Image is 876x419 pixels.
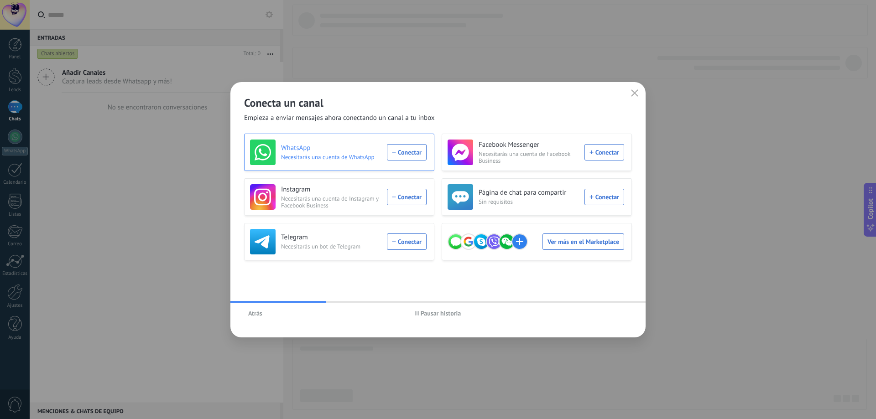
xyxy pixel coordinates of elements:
[248,310,262,316] span: Atrás
[479,150,579,164] span: Necesitarás una cuenta de Facebook Business
[281,195,381,209] span: Necesitarás una cuenta de Instagram y Facebook Business
[479,140,579,150] h3: Facebook Messenger
[281,144,381,153] h3: WhatsApp
[281,233,381,242] h3: Telegram
[281,185,381,194] h3: Instagram
[244,96,632,110] h2: Conecta un canal
[421,310,461,316] span: Pausar historia
[411,306,465,320] button: Pausar historia
[244,306,266,320] button: Atrás
[479,198,579,205] span: Sin requisitos
[244,114,435,123] span: Empieza a enviar mensajes ahora conectando un canal a tu inbox
[281,154,381,160] span: Necesitarás una cuenta de WhatsApp
[281,243,381,250] span: Necesitarás un bot de Telegram
[479,188,579,197] h3: Página de chat para compartir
